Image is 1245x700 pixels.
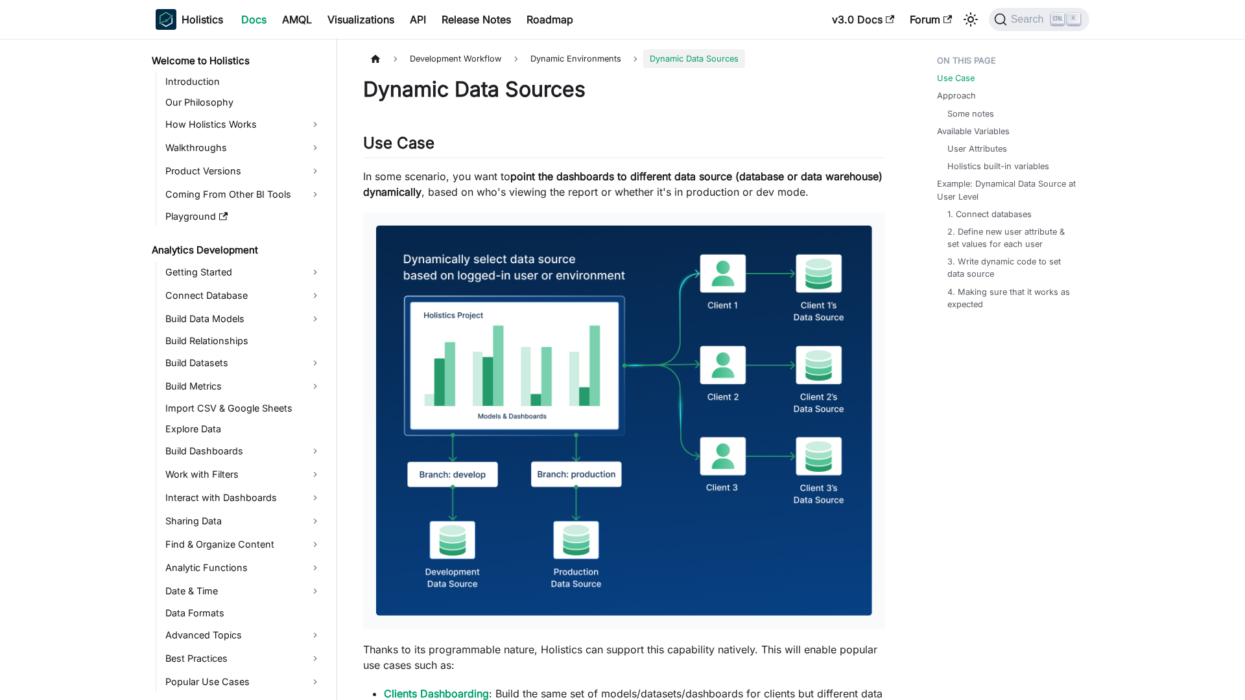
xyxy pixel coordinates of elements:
[947,160,1049,172] a: Holistics built-in variables
[161,464,326,485] a: Work with Filters
[161,285,326,306] a: Connect Database
[363,642,885,673] p: Thanks to its programmable nature, Holistics can support this capability natively. This will enab...
[989,8,1089,31] button: Search (Ctrl+K)
[434,9,519,30] a: Release Notes
[161,262,326,283] a: Getting Started
[363,76,885,102] h1: Dynamic Data Sources
[161,534,326,555] a: Find & Organize Content
[947,208,1032,220] a: 1. Connect databases
[947,226,1076,250] a: 2. Define new user attribute & set values for each user
[161,604,326,622] a: Data Formats
[937,89,976,102] a: Approach
[161,332,326,350] a: Build Relationships
[824,9,902,30] a: v3.0 Docs
[161,671,326,692] a: Popular Use Cases
[937,178,1082,202] a: Example: Dynamical Data Source at User Level
[161,309,326,329] a: Build Data Models
[161,114,326,135] a: How Holistics Works
[937,72,975,84] a: Use Case
[403,49,508,68] span: Development Workflow
[161,93,326,111] a: Our Philosophy
[947,255,1076,280] a: 3. Write dynamic code to set data source
[363,49,885,68] nav: Breadcrumbs
[947,143,1007,155] a: User Attributes
[161,376,326,397] a: Build Metrics
[148,52,326,70] a: Welcome to Holistics
[1007,14,1052,25] span: Search
[161,648,326,669] a: Best Practices
[161,399,326,417] a: Import CSV & Google Sheets
[161,137,326,158] a: Walkthroughs
[274,9,320,30] a: AMQL
[363,49,388,68] a: Home page
[960,9,981,30] button: Switch between dark and light mode (currently light mode)
[161,581,326,601] a: Date & Time
[384,687,489,700] a: Clients Dashboarding
[363,170,883,198] strong: point the dashboards to different data source (database or data warehouse) dynamically
[320,9,402,30] a: Visualizations
[161,420,326,438] a: Explore Data
[161,73,326,91] a: Introduction
[937,125,1010,137] a: Available Variables
[156,9,176,30] img: Holistics
[161,557,326,578] a: Analytic Functions
[902,9,960,30] a: Forum
[947,286,1076,310] a: 4. Making sure that it works as expected
[161,511,326,531] a: Sharing Data
[947,108,994,120] a: Some notes
[161,487,326,508] a: Interact with Dashboards
[1067,13,1080,25] kbd: K
[148,241,326,259] a: Analytics Development
[143,39,337,700] nav: Docs sidebar
[161,353,326,373] a: Build Datasets
[161,207,326,226] a: Playground
[161,184,326,205] a: Coming From Other BI Tools
[519,9,581,30] a: Roadmap
[182,12,223,27] b: Holistics
[161,161,326,181] a: Product Versions
[402,9,434,30] a: API
[376,226,872,616] img: Dynamically pointing Holistics to different data sources
[524,49,628,68] span: Dynamic Environments
[161,441,326,461] a: Build Dashboards
[156,9,223,30] a: HolisticsHolistics
[161,625,326,646] a: Advanced Topics
[363,169,885,200] p: In some scenario, you want to , based on who's viewing the report or whether it's in production o...
[363,134,885,158] h2: Use Case
[643,49,745,68] span: Dynamic Data Sources
[233,9,274,30] a: Docs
